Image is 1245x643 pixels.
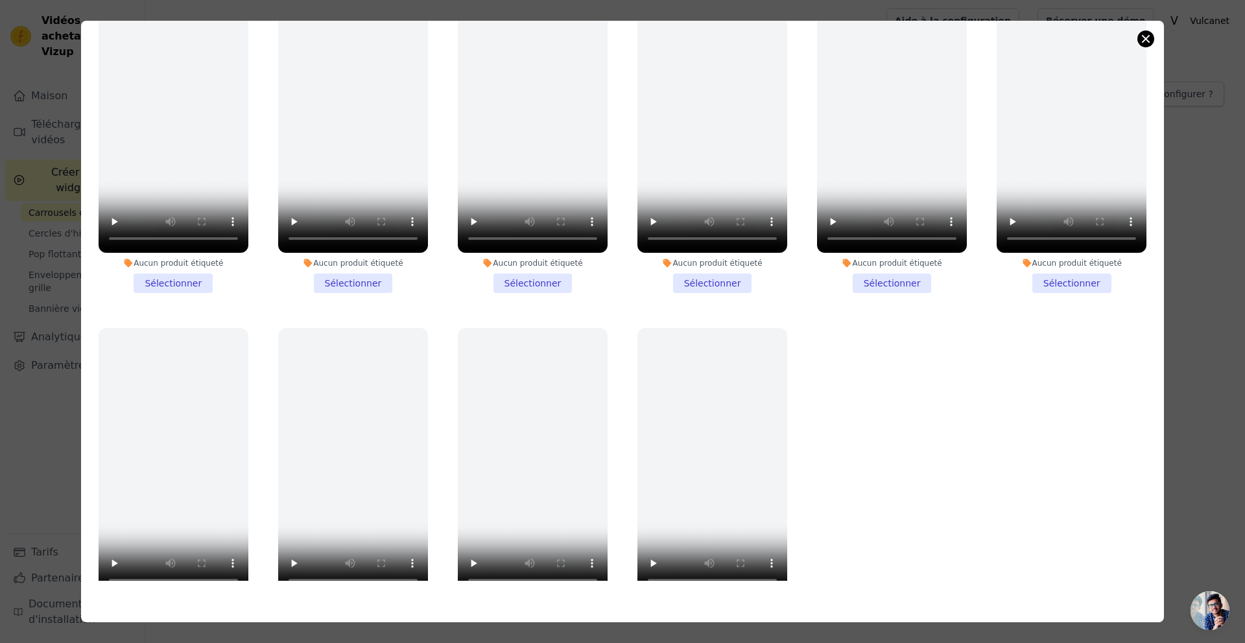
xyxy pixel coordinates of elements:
button: Fermer la fenêtre modale [1138,31,1154,47]
font: Aucun produit étiqueté [672,259,762,268]
font: Aucun produit étiqueté [493,259,582,268]
font: Aucun produit étiqueté [852,259,942,268]
font: Aucun produit étiqueté [134,259,223,268]
div: Ouvrir le chat [1191,591,1229,630]
font: Aucun produit étiqueté [313,259,403,268]
font: Aucun produit étiqueté [1032,259,1122,268]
